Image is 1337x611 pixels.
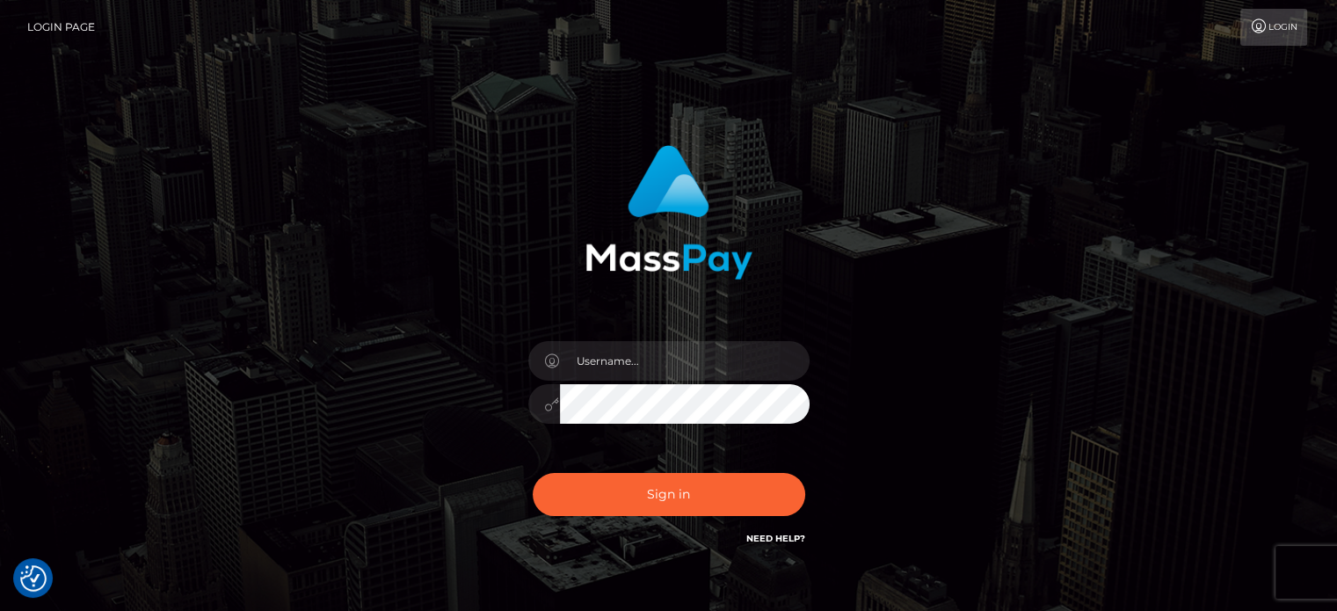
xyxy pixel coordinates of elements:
a: Need Help? [746,533,805,544]
a: Login Page [27,9,95,46]
button: Sign in [533,473,805,516]
button: Consent Preferences [20,565,47,592]
a: Login [1240,9,1307,46]
input: Username... [560,341,810,381]
img: MassPay Login [585,145,752,280]
img: Revisit consent button [20,565,47,592]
